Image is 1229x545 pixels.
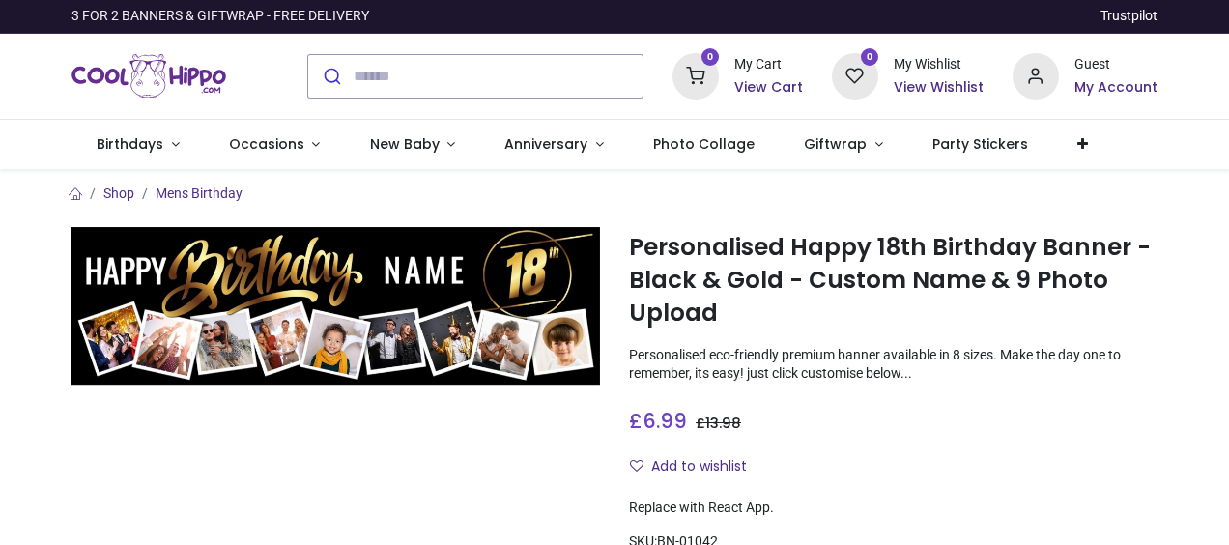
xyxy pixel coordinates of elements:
[629,346,1158,384] p: Personalised eco-friendly premium banner available in 8 sizes. Make the day one to remember, its ...
[345,120,480,170] a: New Baby
[1100,7,1158,26] a: Trustpilot
[504,134,587,154] span: Anniversary
[71,49,226,103] img: Cool Hippo
[894,78,984,98] a: View Wishlist
[97,134,163,154] span: Birthdays
[370,134,440,154] span: New Baby
[480,120,629,170] a: Anniversary
[1074,78,1158,98] a: My Account
[734,55,803,74] div: My Cart
[71,227,600,386] img: Personalised Happy 18th Birthday Banner - Black & Gold - Custom Name & 9 Photo Upload
[229,134,304,154] span: Occasions
[734,78,803,98] a: View Cart
[932,134,1028,154] span: Party Stickers
[705,414,741,433] span: 13.98
[643,407,687,435] span: 6.99
[629,407,687,435] span: £
[696,414,741,433] span: £
[71,120,204,170] a: Birthdays
[861,48,879,67] sup: 0
[832,67,878,82] a: 0
[894,55,984,74] div: My Wishlist
[780,120,908,170] a: Giftwrap
[653,134,755,154] span: Photo Collage
[629,499,1158,518] div: Replace with React App.
[630,459,643,473] i: Add to wishlist
[71,7,369,26] div: 3 FOR 2 BANNERS & GIFTWRAP - FREE DELIVERY
[672,67,719,82] a: 0
[1074,55,1158,74] div: Guest
[156,186,243,201] a: Mens Birthday
[308,55,354,98] button: Submit
[71,49,226,103] a: Logo of Cool Hippo
[701,48,720,67] sup: 0
[804,134,867,154] span: Giftwrap
[204,120,345,170] a: Occasions
[629,231,1158,330] h1: Personalised Happy 18th Birthday Banner - Black & Gold - Custom Name & 9 Photo Upload
[629,450,763,483] button: Add to wishlistAdd to wishlist
[103,186,134,201] a: Shop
